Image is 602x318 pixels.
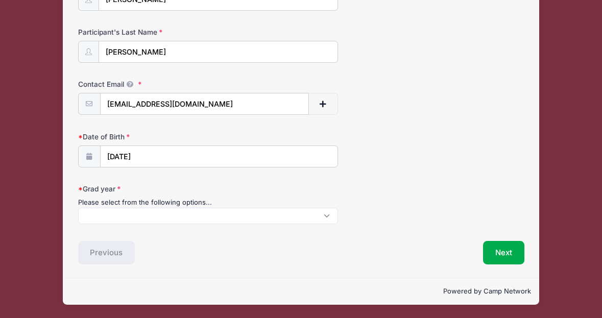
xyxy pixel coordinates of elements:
[78,198,339,208] div: Please select from the following options...
[78,184,227,194] label: Grad year
[78,27,227,37] label: Participant's Last Name
[78,79,227,89] label: Contact Email
[100,145,339,167] input: mm/dd/yyyy
[100,93,309,115] input: email@email.com
[84,213,89,223] textarea: Search
[483,241,524,264] button: Next
[78,132,227,142] label: Date of Birth
[99,41,339,63] input: Participant's Last Name
[71,286,531,297] p: Powered by Camp Network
